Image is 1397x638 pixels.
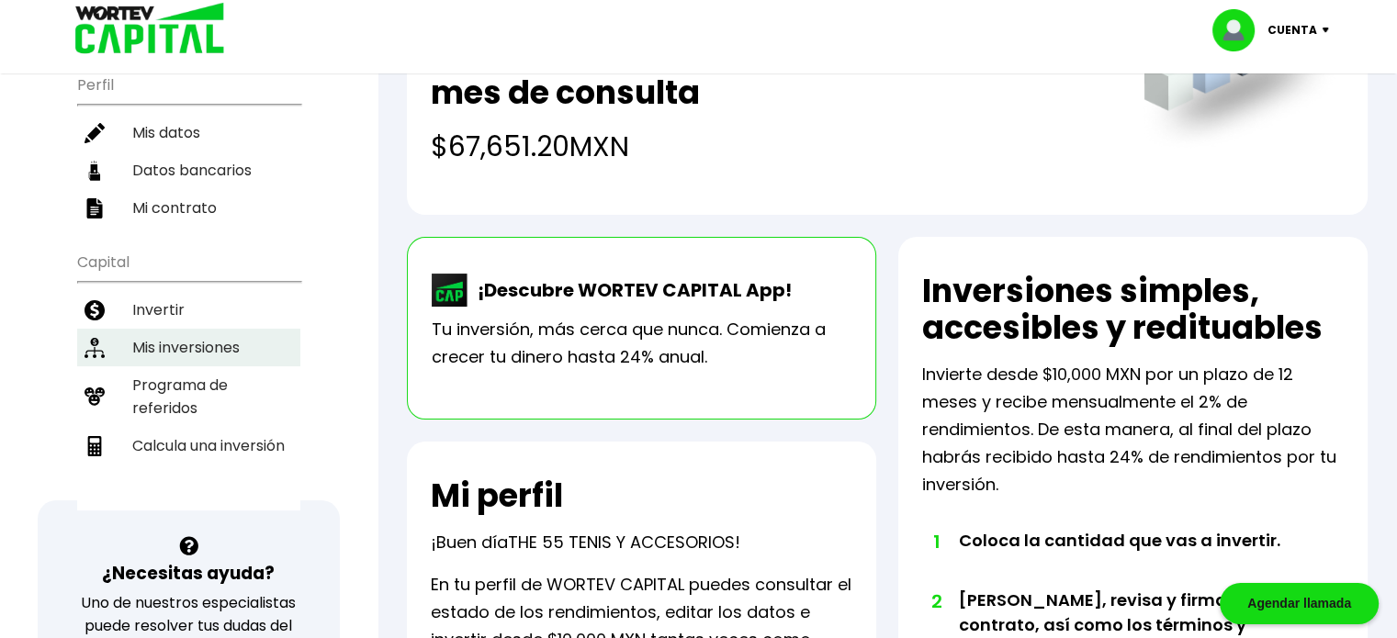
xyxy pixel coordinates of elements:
[84,338,105,358] img: inversiones-icon.6695dc30.svg
[84,386,105,407] img: recomiendanos-icon.9b8e9327.svg
[1220,583,1379,624] div: Agendar llamada
[922,361,1344,498] p: Invierte desde $10,000 MXN por un plazo de 12 meses y recibe mensualmente el 2% de rendimientos. ...
[77,241,300,510] ul: Capital
[77,366,300,427] a: Programa de referidos
[77,427,300,465] a: Calcula una inversión
[431,38,1107,111] h2: Total de rendimientos recibidos en tu mes de consulta
[84,300,105,320] img: invertir-icon.b3b967d7.svg
[959,528,1301,588] li: Coloca la cantidad que vas a invertir.
[77,291,300,329] a: Invertir
[84,436,105,456] img: calculadora-icon.17d418c4.svg
[1267,17,1317,44] p: Cuenta
[931,528,941,555] span: 1
[432,274,468,307] img: wortev-capital-app-icon
[77,64,300,227] ul: Perfil
[84,198,105,218] img: contrato-icon.f2db500c.svg
[84,123,105,143] img: editar-icon.952d3147.svg
[84,161,105,181] img: datos-icon.10cf9172.svg
[1212,9,1267,51] img: profile-image
[1317,28,1342,33] img: icon-down
[431,529,740,556] p: ¡Buen día !
[431,477,563,514] h2: Mi perfil
[931,588,941,615] span: 2
[102,560,275,587] h3: ¿Necesitas ayuda?
[77,151,300,189] a: Datos bancarios
[468,276,792,304] p: ¡Descubre WORTEV CAPITAL App!
[432,316,851,371] p: Tu inversión, más cerca que nunca. Comienza a crecer tu dinero hasta 24% anual.
[922,273,1344,346] h2: Inversiones simples, accesibles y redituables
[77,329,300,366] a: Mis inversiones
[508,531,735,554] span: THE 55 TENIS Y ACCESORIOS
[77,114,300,151] a: Mis datos
[77,189,300,227] a: Mi contrato
[431,126,1107,167] h4: $67,651.20 MXN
